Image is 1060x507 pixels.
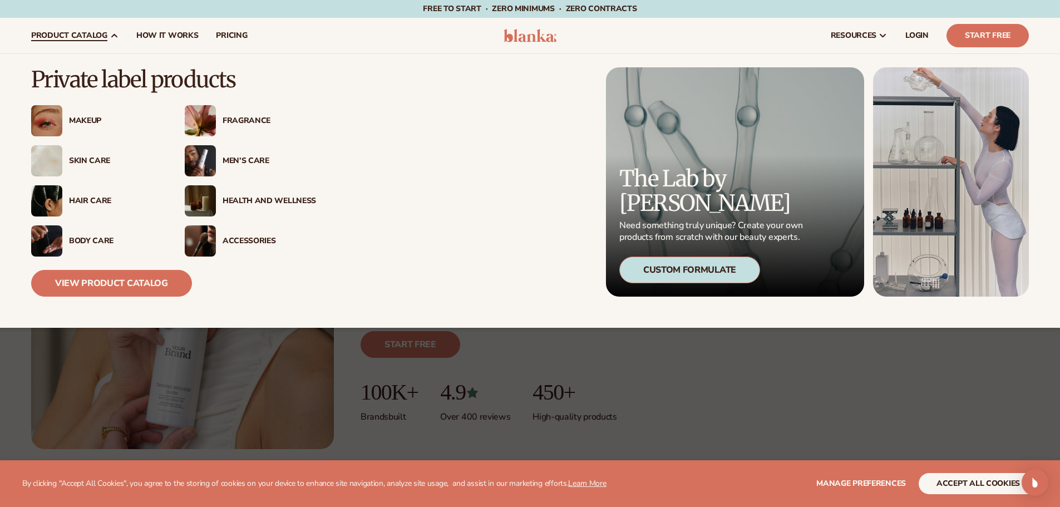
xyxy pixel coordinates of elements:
[185,145,216,176] img: Male holding moisturizer bottle.
[905,31,929,40] span: LOGIN
[822,18,896,53] a: resources
[568,478,606,489] a: Learn More
[606,67,864,297] a: Microscopic product formula. The Lab by [PERSON_NAME] Need something truly unique? Create your ow...
[619,220,806,243] p: Need something truly unique? Create your own products from scratch with our beauty experts.
[919,473,1038,494] button: accept all cookies
[619,166,806,215] p: The Lab by [PERSON_NAME]
[31,145,162,176] a: Cream moisturizer swatch. Skin Care
[504,29,556,42] img: logo
[22,479,607,489] p: By clicking "Accept All Cookies", you agree to the storing of cookies on your device to enhance s...
[69,196,162,206] div: Hair Care
[31,270,192,297] a: View Product Catalog
[831,31,876,40] span: resources
[69,116,162,126] div: Makeup
[31,145,62,176] img: Cream moisturizer swatch.
[816,473,906,494] button: Manage preferences
[136,31,199,40] span: How It Works
[216,31,247,40] span: pricing
[185,225,316,257] a: Female with makeup brush. Accessories
[31,185,162,216] a: Female hair pulled back with clips. Hair Care
[185,225,216,257] img: Female with makeup brush.
[207,18,256,53] a: pricing
[423,3,637,14] span: Free to start · ZERO minimums · ZERO contracts
[816,478,906,489] span: Manage preferences
[31,225,162,257] a: Male hand applying moisturizer. Body Care
[22,18,127,53] a: product catalog
[185,105,316,136] a: Pink blooming flower. Fragrance
[873,67,1029,297] img: Female in lab with equipment.
[185,145,316,176] a: Male holding moisturizer bottle. Men’s Care
[31,105,62,136] img: Female with glitter eye makeup.
[31,31,107,40] span: product catalog
[185,185,316,216] a: Candles and incense on table. Health And Wellness
[619,257,760,283] div: Custom Formulate
[31,225,62,257] img: Male hand applying moisturizer.
[127,18,208,53] a: How It Works
[185,185,216,216] img: Candles and incense on table.
[223,116,316,126] div: Fragrance
[185,105,216,136] img: Pink blooming flower.
[896,18,938,53] a: LOGIN
[31,67,316,92] p: Private label products
[223,196,316,206] div: Health And Wellness
[31,105,162,136] a: Female with glitter eye makeup. Makeup
[31,185,62,216] img: Female hair pulled back with clips.
[69,237,162,246] div: Body Care
[946,24,1029,47] a: Start Free
[223,237,316,246] div: Accessories
[1022,469,1048,496] div: Open Intercom Messenger
[69,156,162,166] div: Skin Care
[223,156,316,166] div: Men’s Care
